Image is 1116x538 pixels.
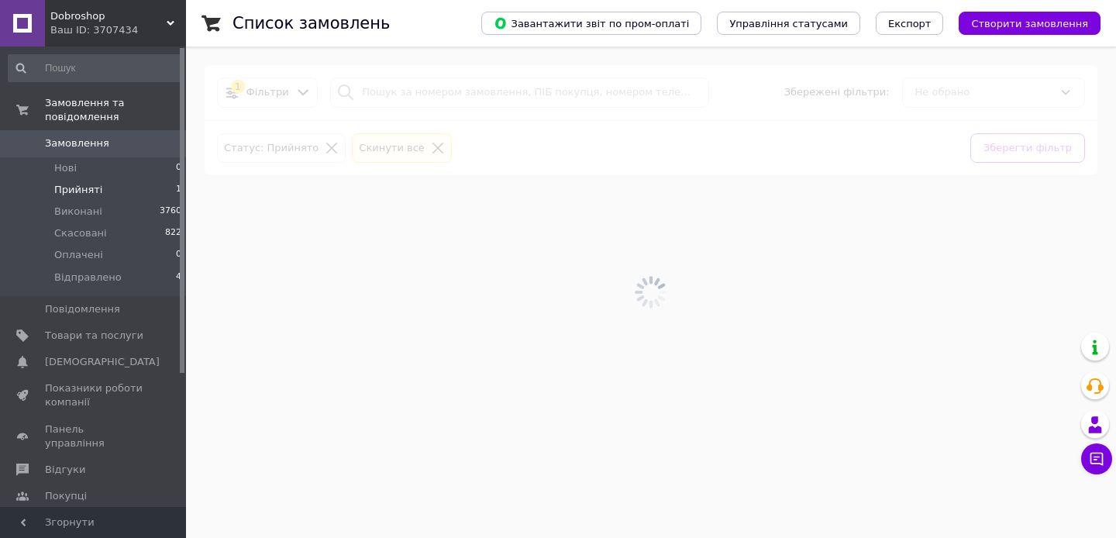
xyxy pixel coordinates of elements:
span: Створити замовлення [971,18,1088,29]
span: Dobroshop [50,9,167,23]
span: Прийняті [54,183,102,197]
span: Скасовані [54,226,107,240]
span: Оплачені [54,248,103,262]
h1: Список замовлень [232,14,390,33]
span: 0 [176,161,181,175]
span: [DEMOGRAPHIC_DATA] [45,355,160,369]
button: Завантажити звіт по пром-оплаті [481,12,701,35]
span: 3760 [160,205,181,219]
span: 4 [176,271,181,285]
span: Покупці [45,489,87,503]
span: 822 [165,226,181,240]
span: 1 [176,183,181,197]
button: Чат з покупцем [1081,443,1112,474]
span: Експорт [888,18,932,29]
span: Завантажити звіт по пром-оплаті [494,16,689,30]
span: Повідомлення [45,302,120,316]
input: Пошук [8,54,183,82]
span: 0 [176,248,181,262]
span: Замовлення [45,136,109,150]
span: Виконані [54,205,102,219]
span: Управління статусами [729,18,848,29]
span: Показники роботи компанії [45,381,143,409]
span: Панель управління [45,422,143,450]
span: Товари та послуги [45,329,143,343]
span: Замовлення та повідомлення [45,96,186,124]
button: Експорт [876,12,944,35]
button: Створити замовлення [959,12,1100,35]
span: Відправлено [54,271,122,285]
span: Нові [54,161,77,175]
a: Створити замовлення [943,17,1100,29]
button: Управління статусами [717,12,860,35]
div: Ваш ID: 3707434 [50,23,186,37]
span: Відгуки [45,463,85,477]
